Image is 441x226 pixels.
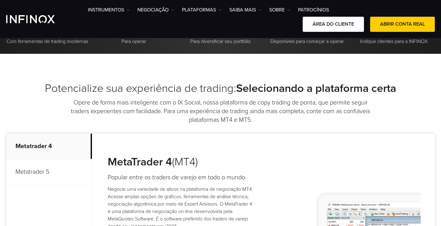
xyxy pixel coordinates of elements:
p: Para diversificar seu portfólio [179,32,262,45]
a: Patrocínios [298,6,329,14]
a: Saiba mais [229,6,262,14]
p: Metatrader 5 [6,159,92,185]
a: SOBRE [269,6,290,14]
p: Indique clientes para a INFINOX [353,32,435,45]
strong: MetaTrader 4 [108,155,172,168]
p: Opere de forma mais inteligente com o IX Social, nossa plataforma de copy trading de ponta, que p... [71,98,371,124]
p: Para operar [93,32,175,45]
p: Disponíveis para começar a operar [266,32,348,45]
h3: (MT4) [108,155,253,169]
strong: Selecionando a plataforma certa [236,82,396,95]
h4: Popular entre os traders de varejo em todo o mundo. [108,173,253,182]
a: NEGOCIAÇÃO [137,6,174,14]
a: ABRIR CONTA REAL [370,17,435,32]
p: Com ferramentas de trading modernas [6,32,88,45]
a: Instrumentos [88,6,130,14]
a: INFINOX Logo [6,15,69,23]
a: ÁREA DO CLIENTE [303,17,364,32]
a: PLATAFORMAS [182,6,222,14]
h2: Potencialize sua experiência de trading: [6,82,435,95]
p: Metatrader 4 [6,134,92,159]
